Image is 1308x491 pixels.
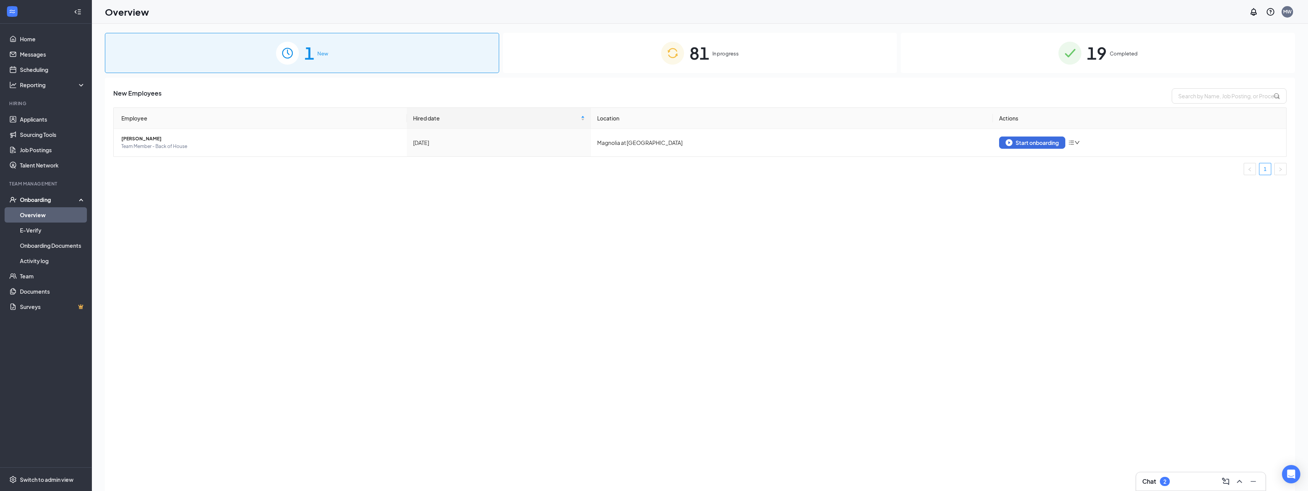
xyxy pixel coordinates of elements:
a: 1 [1259,163,1271,175]
button: left [1244,163,1256,175]
span: bars [1068,140,1074,146]
a: Sourcing Tools [20,127,85,142]
div: MW [1283,8,1292,15]
span: 81 [689,40,709,66]
div: Reporting [20,81,86,89]
div: Team Management [9,180,84,187]
th: Location [591,108,993,129]
a: Scheduling [20,62,85,77]
th: Actions [993,108,1286,129]
button: ChevronUp [1233,475,1246,488]
span: New [317,50,328,57]
li: Previous Page [1244,163,1256,175]
span: Hired date [413,114,580,122]
div: Start onboarding [1006,139,1059,146]
td: Magnolia at [GEOGRAPHIC_DATA] [591,129,993,156]
svg: ComposeMessage [1221,477,1230,486]
svg: QuestionInfo [1266,7,1275,16]
th: Employee [114,108,407,129]
div: Open Intercom Messenger [1282,465,1300,483]
a: Talent Network [20,158,85,173]
svg: WorkstreamLogo [8,8,16,15]
span: 1 [304,40,314,66]
a: Job Postings [20,142,85,158]
a: Messages [20,47,85,62]
span: Completed [1110,50,1138,57]
svg: UserCheck [9,196,17,203]
span: 19 [1087,40,1107,66]
svg: Analysis [9,81,17,89]
svg: Settings [9,476,17,483]
li: Next Page [1274,163,1287,175]
h3: Chat [1142,477,1156,486]
span: Team Member - Back of House [121,143,401,150]
span: left [1248,167,1252,172]
span: [PERSON_NAME] [121,135,401,143]
span: down [1074,140,1080,145]
div: Onboarding [20,196,79,203]
h1: Overview [105,5,149,18]
svg: ChevronUp [1235,477,1244,486]
button: right [1274,163,1287,175]
button: ComposeMessage [1220,475,1232,488]
a: Home [20,31,85,47]
a: Applicants [20,112,85,127]
a: SurveysCrown [20,299,85,314]
svg: Minimize [1249,477,1258,486]
div: [DATE] [413,138,585,147]
span: right [1278,167,1283,172]
div: 2 [1163,478,1166,485]
svg: Notifications [1249,7,1258,16]
svg: Collapse [74,8,82,16]
a: E-Verify [20,223,85,238]
span: New Employees [113,88,162,104]
div: Switch to admin view [20,476,73,483]
span: In progress [712,50,739,57]
input: Search by Name, Job Posting, or Process [1172,88,1287,104]
a: Documents [20,284,85,299]
a: Onboarding Documents [20,238,85,253]
div: Hiring [9,100,84,107]
button: Start onboarding [999,137,1065,149]
a: Activity log [20,253,85,268]
a: Team [20,268,85,284]
a: Overview [20,207,85,223]
button: Minimize [1247,475,1259,488]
